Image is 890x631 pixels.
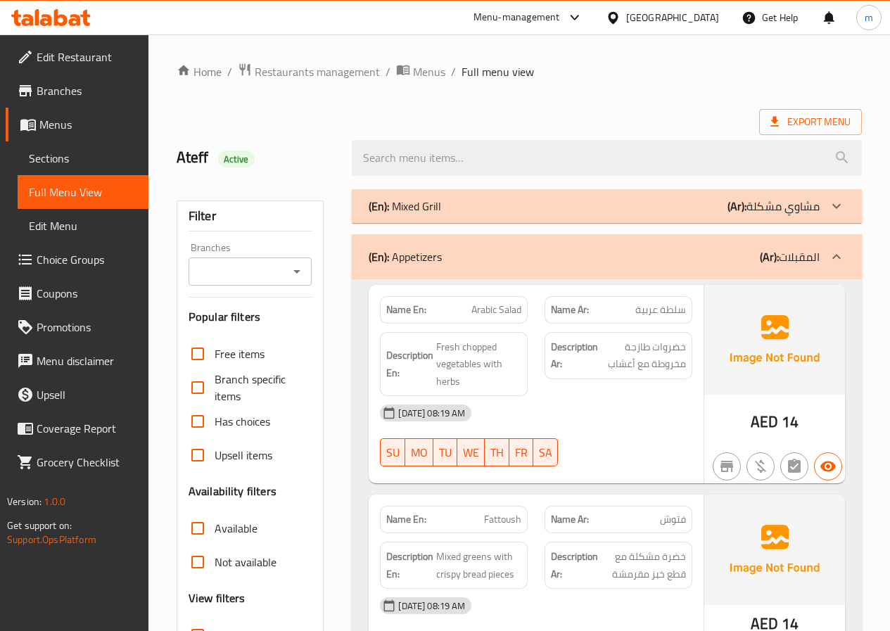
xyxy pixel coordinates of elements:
[485,438,509,466] button: TH
[713,452,741,480] button: Not branch specific item
[352,234,862,279] div: (En): Appetizers(Ar):المقبلات
[386,442,400,463] span: SU
[7,492,42,511] span: Version:
[37,49,137,65] span: Edit Restaurant
[255,63,380,80] span: Restaurants management
[601,338,686,373] span: خضروات طازجة مخروطة مع أعشاب
[6,378,148,412] a: Upsell
[396,63,445,81] a: Menus
[37,386,137,403] span: Upsell
[37,285,137,302] span: Coupons
[37,454,137,471] span: Grocery Checklist
[451,63,456,80] li: /
[6,40,148,74] a: Edit Restaurant
[515,442,528,463] span: FR
[411,442,428,463] span: MO
[433,438,457,466] button: TU
[39,116,137,133] span: Menus
[751,408,778,435] span: AED
[369,198,441,215] p: Mixed Grill
[177,147,336,168] h2: Ateff
[865,10,873,25] span: m
[7,530,96,549] a: Support.OpsPlatform
[37,352,137,369] span: Menu disclaimer
[369,196,389,217] b: (En):
[509,438,533,466] button: FR
[386,512,426,527] strong: Name En:
[436,338,521,390] span: Fresh chopped vegetables with herbs
[386,63,390,80] li: /
[215,413,270,430] span: Has choices
[457,438,485,466] button: WE
[533,438,558,466] button: SA
[760,246,779,267] b: (Ar):
[352,140,862,176] input: search
[18,141,148,175] a: Sections
[215,520,258,537] span: Available
[471,302,521,317] span: Arabic Salad
[413,63,445,80] span: Menus
[463,442,479,463] span: WE
[18,175,148,209] a: Full Menu View
[551,302,589,317] strong: Name Ar:
[37,420,137,437] span: Coverage Report
[29,217,137,234] span: Edit Menu
[215,447,272,464] span: Upsell items
[177,63,222,80] a: Home
[770,113,851,131] span: Export Menu
[727,196,746,217] b: (Ar):
[37,319,137,336] span: Promotions
[238,63,380,81] a: Restaurants management
[727,198,820,215] p: مشاوي مشكلة
[386,347,433,381] strong: Description En:
[386,302,426,317] strong: Name En:
[6,344,148,378] a: Menu disclaimer
[405,438,433,466] button: MO
[189,590,246,606] h3: View filters
[177,63,862,81] nav: breadcrumb
[7,516,72,535] span: Get support on:
[814,452,842,480] button: Available
[760,248,820,265] p: المقبلات
[746,452,775,480] button: Purchased item
[369,248,442,265] p: Appetizers
[436,548,521,582] span: Mixed greens with crispy bread pieces
[287,262,307,281] button: Open
[215,554,276,571] span: Not available
[782,408,799,435] span: 14
[215,371,301,404] span: Branch specific items
[551,512,589,527] strong: Name Ar:
[189,483,276,499] h3: Availability filters
[189,309,312,325] h3: Popular filters
[704,495,845,604] img: Ae5nvW7+0k+MAAAAAElFTkSuQmCC
[215,345,265,362] span: Free items
[37,82,137,99] span: Branches
[635,302,686,317] span: سلطة عربية
[218,151,255,167] div: Active
[393,407,471,420] span: [DATE] 08:19 AM
[44,492,65,511] span: 1.0.0
[6,445,148,479] a: Grocery Checklist
[759,109,862,135] span: Export Menu
[380,438,405,466] button: SU
[6,412,148,445] a: Coverage Report
[626,10,719,25] div: [GEOGRAPHIC_DATA]
[6,276,148,310] a: Coupons
[227,63,232,80] li: /
[704,285,845,395] img: Ae5nvW7+0k+MAAAAAElFTkSuQmCC
[386,548,433,582] strong: Description En:
[551,338,598,373] strong: Description Ar:
[462,63,534,80] span: Full menu view
[393,599,471,613] span: [DATE] 08:19 AM
[660,512,686,527] span: فتوش
[473,9,560,26] div: Menu-management
[6,74,148,108] a: Branches
[439,442,452,463] span: TU
[29,150,137,167] span: Sections
[352,189,862,223] div: (En): Mixed Grill(Ar):مشاوي مشكلة
[539,442,552,463] span: SA
[6,310,148,344] a: Promotions
[601,548,686,582] span: خضرة مشكلة مع قطع خبز مقرمشة
[369,246,389,267] b: (En):
[780,452,808,480] button: Not has choices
